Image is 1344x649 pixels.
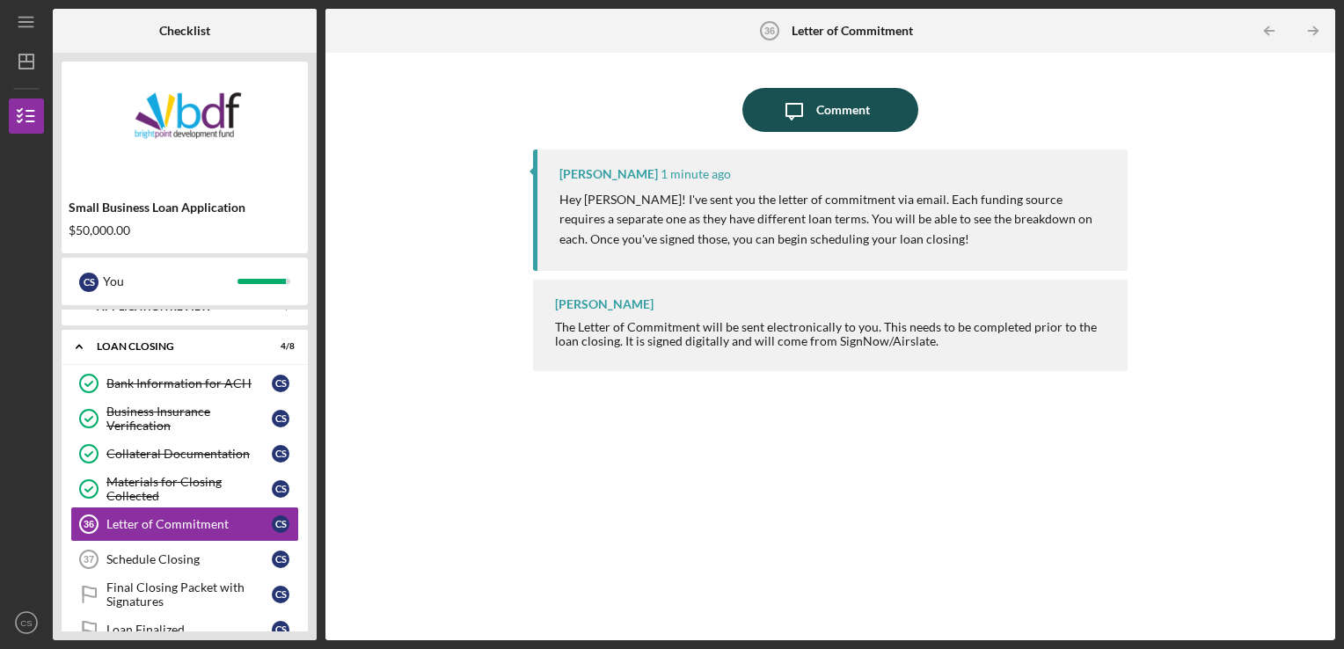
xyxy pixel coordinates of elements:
p: Hey [PERSON_NAME]! I've sent you the letter of commitment via email. Each funding source requires... [559,190,1111,249]
a: Collateral DocumentationCS [70,436,299,471]
div: You [103,266,237,296]
tspan: 36 [764,26,775,36]
a: 36Letter of CommitmentCS [70,507,299,542]
a: Business Insurance VerificationCS [70,401,299,436]
b: Checklist [159,24,210,38]
div: Loan Finalized [106,623,272,637]
div: [PERSON_NAME] [559,167,658,181]
div: C S [272,410,289,427]
img: Product logo [62,70,308,176]
div: Collateral Documentation [106,447,272,461]
div: Bank Information for ACH [106,376,272,390]
div: Business Insurance Verification [106,405,272,433]
time: 2025-10-13 17:57 [661,167,731,181]
div: Small Business Loan Application [69,201,301,215]
div: Letter of Commitment [106,517,272,531]
a: 37Schedule ClosingCS [70,542,299,577]
div: Final Closing Packet with Signatures [106,580,272,609]
b: Letter of Commitment [792,24,913,38]
button: CS [9,605,44,640]
div: Comment [816,88,870,132]
div: Loan Closing [97,341,251,352]
div: C S [272,586,289,603]
button: Comment [742,88,918,132]
div: C S [272,621,289,638]
a: Materials for Closing CollectedCS [70,471,299,507]
div: 4 / 8 [263,341,295,352]
tspan: 36 [84,519,94,529]
text: CS [20,618,32,628]
div: C S [272,375,289,392]
a: Bank Information for ACHCS [70,366,299,401]
div: C S [272,515,289,533]
tspan: 37 [84,554,94,565]
div: Schedule Closing [106,552,272,566]
a: Final Closing Packet with SignaturesCS [70,577,299,612]
div: The Letter of Commitment will be sent electronically to you. This needs to be completed prior to ... [555,320,1111,348]
div: C S [272,551,289,568]
div: Materials for Closing Collected [106,475,272,503]
div: [PERSON_NAME] [555,297,654,311]
a: Loan FinalizedCS [70,612,299,647]
div: $50,000.00 [69,223,301,237]
div: C S [272,445,289,463]
div: C S [272,480,289,498]
div: C S [79,273,99,292]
